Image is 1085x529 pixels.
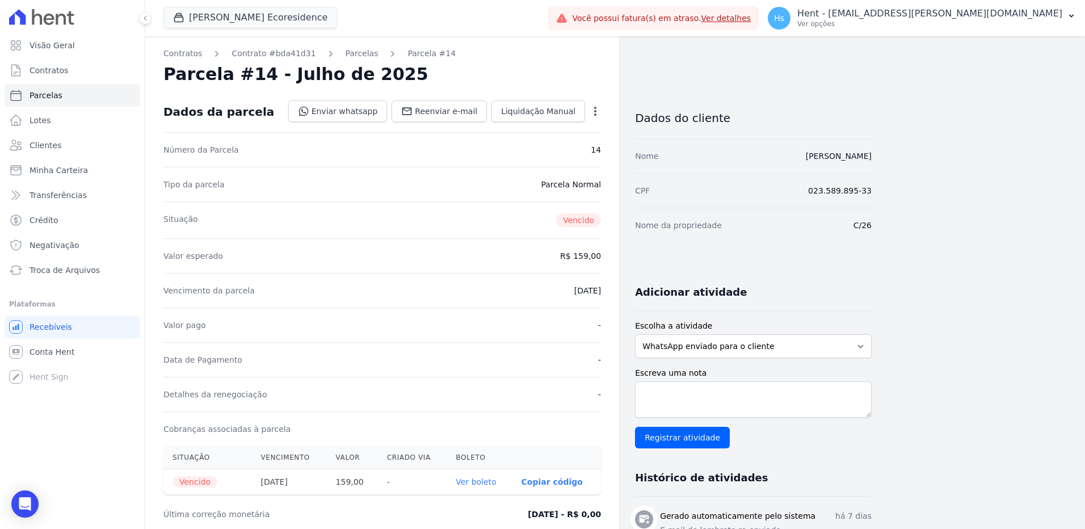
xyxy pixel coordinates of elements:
[232,48,316,60] a: Contrato #bda41d31
[30,40,75,51] span: Visão Geral
[5,109,140,132] a: Lotes
[491,100,585,122] a: Liquidação Manual
[163,7,337,28] button: [PERSON_NAME] Ecoresidence
[797,8,1062,19] p: Hent - [EMAIL_ADDRESS][PERSON_NAME][DOMAIN_NAME]
[30,90,62,101] span: Parcelas
[30,264,100,276] span: Troca de Arquivos
[447,446,512,469] th: Boleto
[163,354,242,366] dt: Data de Pagamento
[574,285,601,296] dd: [DATE]
[660,510,815,522] h3: Gerado automaticamente pelo sistema
[163,389,267,400] dt: Detalhes da renegociação
[173,476,217,488] span: Vencido
[163,250,223,262] dt: Valor esperado
[5,341,140,363] a: Conta Hent
[501,106,575,117] span: Liquidação Manual
[701,14,751,23] a: Ver detalhes
[797,19,1062,28] p: Ver opções
[635,185,650,196] dt: CPF
[5,59,140,82] a: Contratos
[327,446,378,469] th: Valor
[163,509,422,520] dt: Última correção monetária
[5,259,140,282] a: Troca de Arquivos
[774,14,784,22] span: Hs
[635,220,722,231] dt: Nome da propriedade
[288,100,388,122] a: Enviar whatsapp
[5,316,140,338] a: Recebíveis
[5,159,140,182] a: Minha Carteira
[30,115,51,126] span: Lotes
[5,184,140,207] a: Transferências
[30,321,72,333] span: Recebíveis
[378,446,447,469] th: Criado via
[30,140,61,151] span: Clientes
[346,48,379,60] a: Parcelas
[163,179,225,190] dt: Tipo da parcela
[30,215,58,226] span: Crédito
[30,240,79,251] span: Negativação
[5,34,140,57] a: Visão Geral
[759,2,1085,34] button: Hs Hent - [EMAIL_ADDRESS][PERSON_NAME][DOMAIN_NAME] Ver opções
[163,64,428,85] h2: Parcela #14 - Julho de 2025
[252,446,327,469] th: Vencimento
[163,285,255,296] dt: Vencimento da parcela
[598,320,601,331] dd: -
[30,165,88,176] span: Minha Carteira
[560,250,601,262] dd: R$ 159,00
[415,106,477,117] span: Reenviar e-mail
[853,220,872,231] dd: C/26
[392,100,487,122] a: Reenviar e-mail
[30,65,68,76] span: Contratos
[598,389,601,400] dd: -
[163,213,198,227] dt: Situação
[163,105,274,119] div: Dados da parcela
[407,48,456,60] a: Parcela #14
[163,320,206,331] dt: Valor pago
[598,354,601,366] dd: -
[528,509,601,520] dd: [DATE] - R$ 0,00
[635,150,658,162] dt: Nome
[808,185,872,196] dd: 023.589.895-33
[163,446,252,469] th: Situação
[635,427,730,448] input: Registrar atividade
[5,234,140,257] a: Negativação
[835,510,872,522] p: há 7 dias
[5,84,140,107] a: Parcelas
[163,423,291,435] dt: Cobranças associadas à parcela
[522,477,583,486] button: Copiar código
[11,490,39,518] div: Open Intercom Messenger
[163,48,601,60] nav: Breadcrumb
[591,144,601,156] dd: 14
[635,111,872,125] h3: Dados do cliente
[635,320,872,332] label: Escolha a atividade
[378,469,447,495] th: -
[30,346,74,358] span: Conta Hent
[163,48,202,60] a: Contratos
[572,12,751,24] span: Você possui fatura(s) em atraso.
[5,209,140,232] a: Crédito
[541,179,601,190] dd: Parcela Normal
[163,144,239,156] dt: Número da Parcela
[327,469,378,495] th: 159,00
[456,477,496,486] a: Ver boleto
[635,471,768,485] h3: Histórico de atividades
[30,190,87,201] span: Transferências
[556,213,601,227] span: Vencido
[252,469,327,495] th: [DATE]
[635,286,747,299] h3: Adicionar atividade
[5,134,140,157] a: Clientes
[9,297,136,311] div: Plataformas
[635,367,872,379] label: Escreva uma nota
[806,152,872,161] a: [PERSON_NAME]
